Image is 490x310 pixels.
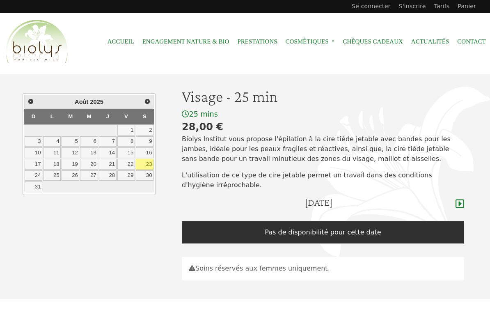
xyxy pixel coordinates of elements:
a: 2 [136,125,153,135]
a: Chèques cadeaux [343,32,403,51]
p: L'utilisation de ce type de cire jetable permet un travail dans des conditions d'hygiène irréproc... [182,170,464,190]
a: 13 [80,147,98,158]
a: Précédent [25,96,36,107]
p: Biolys Institut vous propose l'épilation à la cire tiède jetable avec bandes pour les jambes, idé... [182,134,464,164]
span: Mercredi [87,113,91,119]
a: 4 [43,136,61,147]
span: Suivant [144,98,151,105]
a: 6 [80,136,98,147]
a: 12 [62,147,79,158]
a: 7 [99,136,117,147]
a: 26 [62,170,79,181]
a: Prestations [237,32,277,51]
span: Jeudi [106,113,109,119]
a: Contact [457,32,486,51]
a: 24 [25,170,42,181]
a: 30 [136,170,153,181]
a: 11 [43,147,61,158]
a: 9 [136,136,153,147]
a: 28 [99,170,117,181]
a: 14 [99,147,117,158]
a: Accueil [108,32,134,51]
a: Suivant [142,96,153,107]
span: Dimanche [32,113,36,119]
div: 28,00 € [182,119,464,134]
a: 1 [117,125,135,135]
a: 31 [25,181,42,192]
a: 10 [25,147,42,158]
h1: Visage - 25 min [182,87,464,106]
span: Mardi [68,113,73,119]
h4: [DATE] [305,197,332,209]
span: Août [75,99,88,105]
a: 3 [25,136,42,147]
a: 15 [117,147,135,158]
div: Pas de disponibilité pour cette date [182,221,464,244]
span: Précédent [27,98,34,105]
a: Engagement Nature & Bio [142,32,229,51]
span: 2025 [90,99,103,105]
a: 5 [62,136,79,147]
img: Accueil [4,18,70,65]
div: 25 mins [182,110,464,119]
div: Soins réservés aux femmes uniquement. [182,257,464,280]
span: Samedi [143,113,147,119]
a: 8 [117,136,135,147]
a: 25 [43,170,61,181]
a: 23 [136,159,153,170]
span: Cosmétiques [286,32,335,51]
span: Vendredi [124,113,128,119]
a: 22 [117,159,135,170]
a: 29 [117,170,135,181]
a: 20 [80,159,98,170]
a: 21 [99,159,117,170]
a: 27 [80,170,98,181]
span: Lundi [50,113,54,119]
a: Actualités [411,32,449,51]
a: 17 [25,159,42,170]
span: » [332,40,335,43]
a: 18 [43,159,61,170]
a: 16 [136,147,153,158]
a: 19 [62,159,79,170]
